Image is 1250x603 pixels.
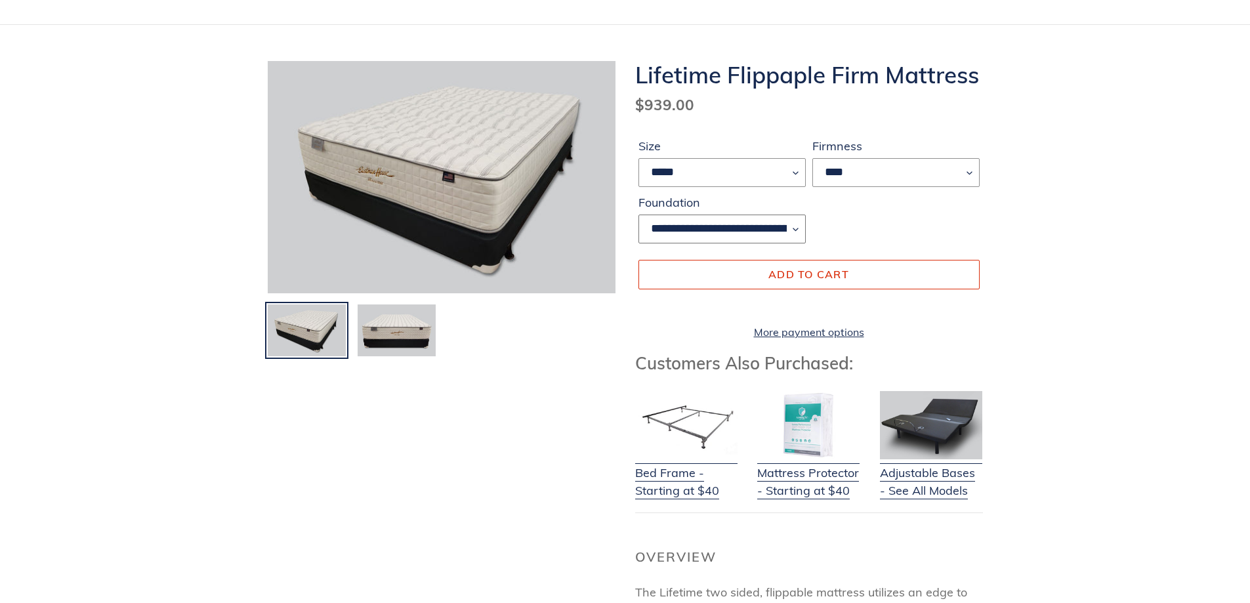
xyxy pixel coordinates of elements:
a: More payment options [638,324,980,340]
h3: Customers Also Purchased: [635,353,983,373]
h2: Overview [635,549,983,565]
img: Mattress Protector [757,391,860,459]
label: Size [638,137,806,155]
img: Adjustable Base [880,391,982,459]
a: Mattress Protector - Starting at $40 [757,447,860,499]
span: $939.00 [635,95,694,114]
img: Load image into Gallery viewer, Lifetime-flippable-firm-mattress-and-foundation-angled-view [266,303,347,358]
a: Bed Frame - Starting at $40 [635,447,738,499]
button: Add to cart [638,260,980,289]
a: Adjustable Bases - See All Models [880,447,982,499]
label: Firmness [812,137,980,155]
span: Add to cart [768,268,849,281]
label: Foundation [638,194,806,211]
img: Bed Frame [635,391,738,459]
img: Load image into Gallery viewer, Lifetime-flippable-firm-mattress-and-foundation [356,303,437,358]
h1: Lifetime Flippaple Firm Mattress [635,61,983,89]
